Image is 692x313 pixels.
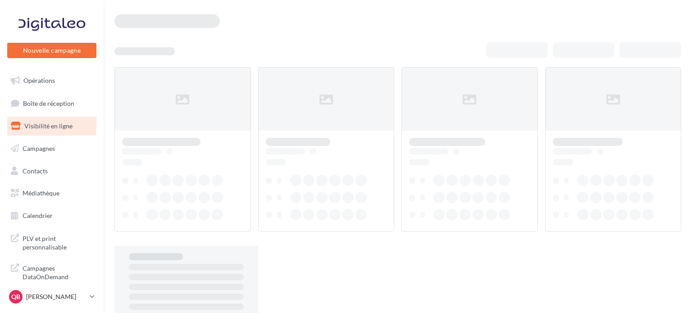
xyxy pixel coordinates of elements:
a: PLV et print personnalisable [5,229,98,255]
a: Visibilité en ligne [5,117,98,136]
span: Boîte de réception [23,99,74,107]
a: Contacts [5,162,98,181]
span: Visibilité en ligne [24,122,73,130]
a: Boîte de réception [5,94,98,113]
span: Campagnes [23,145,55,152]
a: Opérations [5,71,98,90]
span: Campagnes DataOnDemand [23,262,93,281]
a: Campagnes DataOnDemand [5,259,98,285]
a: Calendrier [5,206,98,225]
span: QB [11,292,20,301]
span: Calendrier [23,212,53,219]
a: Campagnes [5,139,98,158]
a: QB [PERSON_NAME] [7,288,96,305]
p: [PERSON_NAME] [26,292,86,301]
span: PLV et print personnalisable [23,232,93,252]
span: Médiathèque [23,189,59,197]
button: Nouvelle campagne [7,43,96,58]
a: Médiathèque [5,184,98,203]
span: Contacts [23,167,48,174]
span: Opérations [23,77,55,84]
